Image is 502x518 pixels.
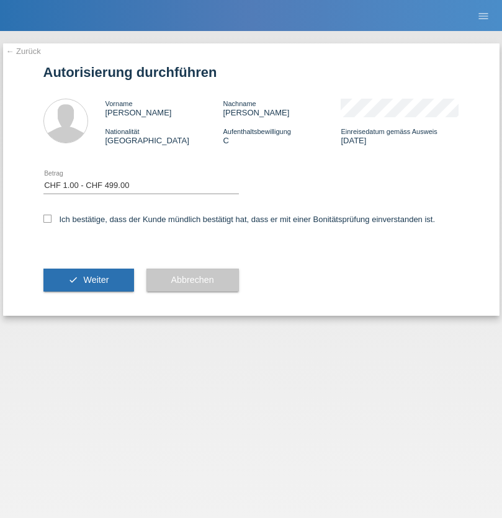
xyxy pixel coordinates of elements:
[341,127,459,145] div: [DATE]
[146,269,239,292] button: Abbrechen
[105,99,223,117] div: [PERSON_NAME]
[223,99,341,117] div: [PERSON_NAME]
[223,127,341,145] div: C
[68,275,78,285] i: check
[223,128,290,135] span: Aufenthaltsbewilligung
[83,275,109,285] span: Weiter
[6,47,41,56] a: ← Zurück
[105,100,133,107] span: Vorname
[471,12,496,19] a: menu
[43,269,134,292] button: check Weiter
[43,215,436,224] label: Ich bestätige, dass der Kunde mündlich bestätigt hat, dass er mit einer Bonitätsprüfung einversta...
[341,128,437,135] span: Einreisedatum gemäss Ausweis
[477,10,490,22] i: menu
[223,100,256,107] span: Nachname
[43,65,459,80] h1: Autorisierung durchführen
[105,128,140,135] span: Nationalität
[105,127,223,145] div: [GEOGRAPHIC_DATA]
[171,275,214,285] span: Abbrechen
